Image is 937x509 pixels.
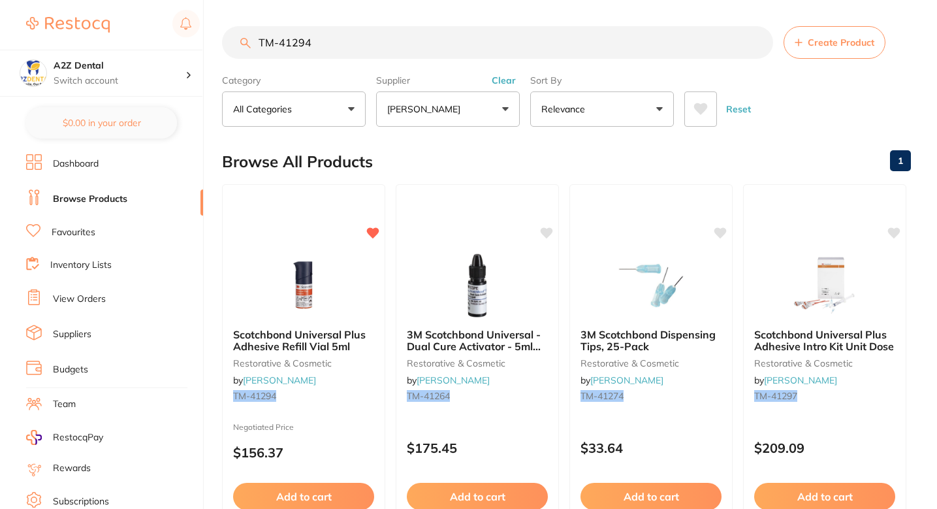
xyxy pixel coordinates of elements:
[233,103,297,116] p: All Categories
[53,293,106,306] a: View Orders
[580,358,722,369] small: restorative & cosmetic
[53,431,103,444] span: RestocqPay
[435,253,520,318] img: 3M Scotchbond Universal - Dual Cure Activator - 5ml Vial
[407,440,548,455] p: $175.45
[53,328,91,341] a: Suppliers
[50,259,112,272] a: Inventory Lists
[20,60,46,86] img: A2Z Dental
[407,374,490,386] span: by
[488,74,520,86] button: Clear
[222,26,773,59] input: Search Products
[609,253,693,318] img: 3M Scotchbond Dispensing Tips, 25-Pack
[53,398,76,411] a: Team
[541,103,590,116] p: Relevance
[754,440,895,455] p: $209.09
[233,328,366,353] span: Scotchbond Universal Plus Adhesive Refill Vial 5ml
[754,358,895,369] small: restorative & cosmetic
[530,74,674,86] label: Sort By
[53,157,99,171] a: Dashboard
[222,91,366,127] button: All Categories
[580,328,716,353] span: 3M Scotchbond Dispensing Tips, 25-Pack
[417,374,490,386] a: [PERSON_NAME]
[890,148,911,174] a: 1
[580,329,722,353] b: 3M Scotchbond Dispensing Tips, 25-Pack
[26,107,177,139] button: $0.00 in your order
[26,17,110,33] img: Restocq Logo
[407,390,450,402] em: TM-41264
[754,328,894,353] span: Scotchbond Universal Plus Adhesive Intro Kit Unit Dose
[782,253,867,318] img: Scotchbond Universal Plus Adhesive Intro Kit Unit Dose
[407,329,548,353] b: 3M Scotchbond Universal - Dual Cure Activator - 5ml Vial
[754,390,797,402] em: TM-41297
[222,153,373,171] h2: Browse All Products
[754,329,895,353] b: Scotchbond Universal Plus Adhesive Intro Kit Unit Dose
[222,74,366,86] label: Category
[26,430,42,445] img: RestocqPay
[53,462,91,475] a: Rewards
[387,103,466,116] p: [PERSON_NAME]
[784,26,885,59] button: Create Product
[54,59,185,73] h4: A2Z Dental
[764,374,837,386] a: [PERSON_NAME]
[53,363,88,376] a: Budgets
[754,374,837,386] span: by
[261,253,346,318] img: Scotchbond Universal Plus Adhesive Refill Vial 5ml
[26,430,103,445] a: RestocqPay
[407,358,548,369] small: restorative & cosmetic
[233,423,374,432] small: Negotiated Price
[233,374,316,386] span: by
[590,374,663,386] a: [PERSON_NAME]
[233,445,374,460] p: $156.37
[26,10,110,40] a: Restocq Logo
[580,374,663,386] span: by
[376,91,520,127] button: [PERSON_NAME]
[407,328,541,365] span: 3M Scotchbond Universal - Dual Cure Activator - 5ml Vial
[233,329,374,353] b: Scotchbond Universal Plus Adhesive Refill Vial 5ml
[808,37,874,48] span: Create Product
[243,374,316,386] a: [PERSON_NAME]
[233,358,374,369] small: restorative & cosmetic
[53,193,127,206] a: Browse Products
[53,495,109,508] a: Subscriptions
[530,91,674,127] button: Relevance
[233,390,276,402] em: TM-41294
[52,226,95,239] a: Favourites
[580,440,722,455] p: $33.64
[376,74,520,86] label: Supplier
[580,390,624,402] em: TM-41274
[54,74,185,88] p: Switch account
[722,91,755,127] button: Reset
